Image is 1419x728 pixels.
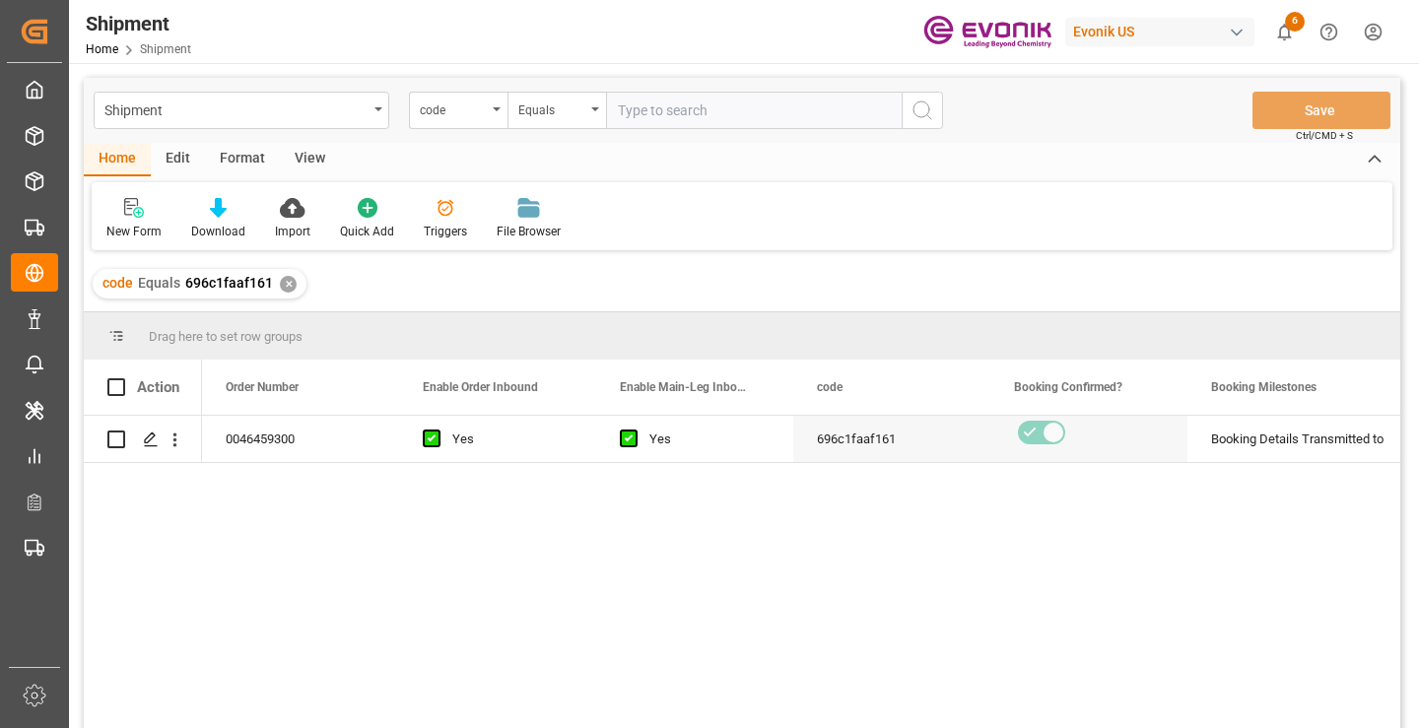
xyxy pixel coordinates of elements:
[1252,92,1390,129] button: Save
[452,417,573,462] div: Yes
[1211,417,1361,462] div: Booking Details Transmitted to SAP
[280,143,340,176] div: View
[902,92,943,129] button: search button
[340,223,394,240] div: Quick Add
[518,97,585,119] div: Equals
[149,329,303,344] span: Drag here to set row groups
[202,416,399,462] div: 0046459300
[84,143,151,176] div: Home
[409,92,507,129] button: open menu
[275,223,310,240] div: Import
[1211,380,1317,394] span: Booking Milestones
[1307,10,1351,54] button: Help Center
[1014,380,1122,394] span: Booking Confirmed?
[185,275,273,291] span: 696c1faaf161
[86,9,191,38] div: Shipment
[191,223,245,240] div: Download
[151,143,205,176] div: Edit
[1262,10,1307,54] button: show 6 new notifications
[104,97,368,121] div: Shipment
[1296,128,1353,143] span: Ctrl/CMD + S
[94,92,389,129] button: open menu
[1285,12,1305,32] span: 6
[226,380,299,394] span: Order Number
[86,42,118,56] a: Home
[138,275,180,291] span: Equals
[280,276,297,293] div: ✕
[606,92,902,129] input: Type to search
[817,380,843,394] span: code
[923,15,1051,49] img: Evonik-brand-mark-Deep-Purple-RGB.jpeg_1700498283.jpeg
[106,223,162,240] div: New Form
[424,223,467,240] div: Triggers
[205,143,280,176] div: Format
[1065,18,1254,46] div: Evonik US
[423,380,538,394] span: Enable Order Inbound
[1065,13,1262,50] button: Evonik US
[497,223,561,240] div: File Browser
[507,92,606,129] button: open menu
[649,417,770,462] div: Yes
[620,380,752,394] span: Enable Main-Leg Inbound
[793,416,990,462] div: 696c1faaf161
[420,97,487,119] div: code
[84,416,202,463] div: Press SPACE to select this row.
[137,378,179,396] div: Action
[102,275,133,291] span: code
